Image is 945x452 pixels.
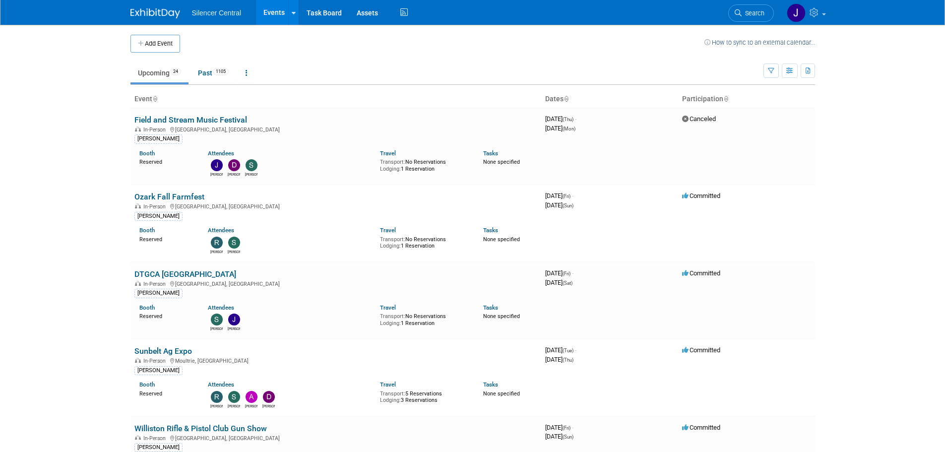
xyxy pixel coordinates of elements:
[682,192,720,199] span: Committed
[572,192,573,199] span: -
[134,356,537,364] div: Moultrie, [GEOGRAPHIC_DATA]
[246,391,257,403] img: Andrew Sorenson
[210,249,223,255] div: Rob Young
[134,192,204,201] a: Ozark Fall Farmfest
[380,381,396,388] a: Travel
[380,157,468,172] div: No Reservations 1 Reservation
[545,356,573,363] span: [DATE]
[211,237,223,249] img: Rob Young
[545,424,573,431] span: [DATE]
[143,435,169,442] span: In-Person
[139,150,155,157] a: Booth
[723,95,728,103] a: Sort by Participation Type
[563,126,575,131] span: (Mon)
[228,325,240,331] div: Justin Armstrong
[704,39,815,46] a: How to sync to an external calendar...
[245,403,257,409] div: Andrew Sorenson
[563,357,573,363] span: (Thu)
[728,4,774,22] a: Search
[563,280,572,286] span: (Sat)
[682,269,720,277] span: Committed
[130,8,180,18] img: ExhibitDay
[483,390,520,397] span: None specified
[483,236,520,243] span: None specified
[134,202,537,210] div: [GEOGRAPHIC_DATA], [GEOGRAPHIC_DATA]
[380,313,405,320] span: Transport:
[134,134,183,143] div: [PERSON_NAME]
[572,269,573,277] span: -
[682,115,716,123] span: Canceled
[678,91,815,108] th: Participation
[742,9,764,17] span: Search
[208,227,234,234] a: Attendees
[380,397,401,403] span: Lodging:
[210,325,223,331] div: Steve Phillips
[134,212,183,221] div: [PERSON_NAME]
[545,269,573,277] span: [DATE]
[208,381,234,388] a: Attendees
[380,390,405,397] span: Transport:
[143,281,169,287] span: In-Person
[130,64,189,82] a: Upcoming24
[380,320,401,326] span: Lodging:
[787,3,806,22] img: Jessica Crawford
[135,127,141,131] img: In-Person Event
[139,311,193,320] div: Reserved
[192,9,242,17] span: Silencer Central
[263,391,275,403] img: Dean Woods
[170,68,181,75] span: 24
[483,313,520,320] span: None specified
[135,203,141,208] img: In-Person Event
[134,443,183,452] div: [PERSON_NAME]
[210,171,223,177] div: Justin Armstrong
[483,159,520,165] span: None specified
[380,311,468,326] div: No Reservations 1 Reservation
[228,159,240,171] img: Dayla Hughes
[572,424,573,431] span: -
[139,234,193,243] div: Reserved
[564,95,568,103] a: Sort by Start Date
[545,192,573,199] span: [DATE]
[483,381,498,388] a: Tasks
[380,234,468,250] div: No Reservations 1 Reservation
[134,424,267,433] a: Williston Rifle & Pistol Club Gun Show
[380,243,401,249] span: Lodging:
[228,403,240,409] div: Sarah Young
[211,391,223,403] img: Rob Young
[190,64,236,82] a: Past1105
[246,159,257,171] img: Steve Phillips
[143,358,169,364] span: In-Person
[545,201,573,209] span: [DATE]
[682,346,720,354] span: Committed
[545,433,573,440] span: [DATE]
[682,424,720,431] span: Committed
[134,434,537,442] div: [GEOGRAPHIC_DATA], [GEOGRAPHIC_DATA]
[139,227,155,234] a: Booth
[380,304,396,311] a: Travel
[130,35,180,53] button: Add Event
[210,403,223,409] div: Rob Young
[483,150,498,157] a: Tasks
[563,194,570,199] span: (Fri)
[228,237,240,249] img: Sarah Young
[208,304,234,311] a: Attendees
[208,150,234,157] a: Attendees
[228,171,240,177] div: Dayla Hughes
[213,68,229,75] span: 1105
[134,269,236,279] a: DTGCA [GEOGRAPHIC_DATA]
[380,236,405,243] span: Transport:
[575,346,576,354] span: -
[134,289,183,298] div: [PERSON_NAME]
[211,314,223,325] img: Steve Phillips
[483,304,498,311] a: Tasks
[262,403,275,409] div: Dean Woods
[380,388,468,404] div: 5 Reservations 3 Reservations
[139,304,155,311] a: Booth
[483,227,498,234] a: Tasks
[380,150,396,157] a: Travel
[135,358,141,363] img: In-Person Event
[134,115,247,125] a: Field and Stream Music Festival
[563,271,570,276] span: (Fri)
[134,125,537,133] div: [GEOGRAPHIC_DATA], [GEOGRAPHIC_DATA]
[228,314,240,325] img: Justin Armstrong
